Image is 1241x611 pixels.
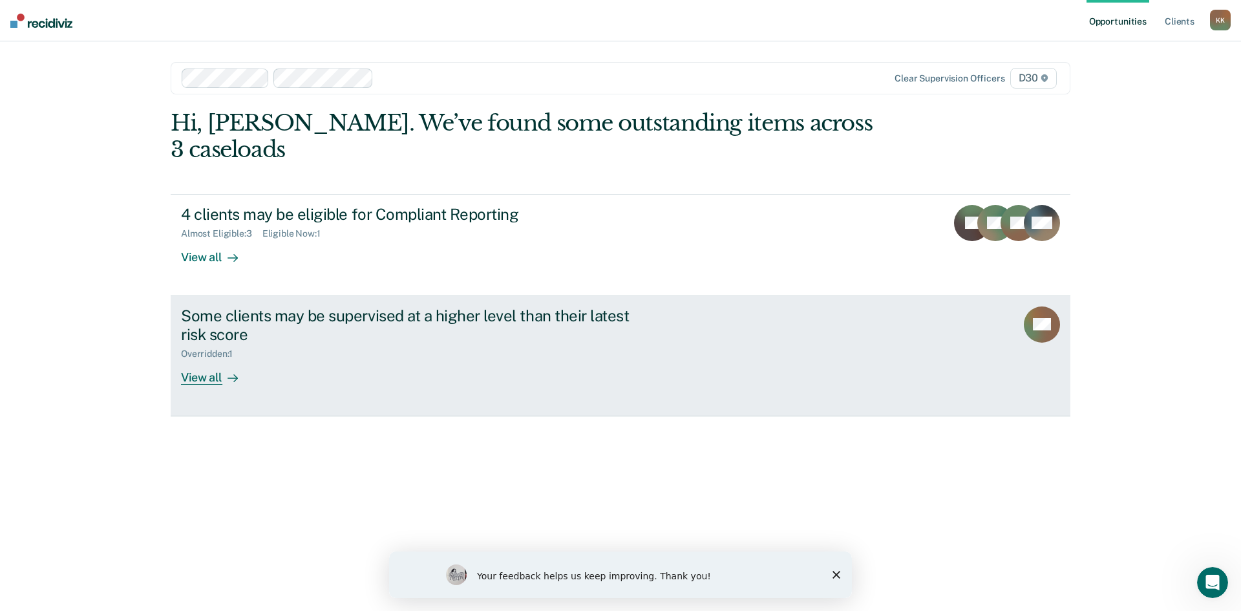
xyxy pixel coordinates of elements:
img: Recidiviz [10,14,72,28]
div: K K [1210,10,1231,30]
button: KK [1210,10,1231,30]
span: D30 [1010,68,1057,89]
div: Some clients may be supervised at a higher level than their latest risk score [181,306,635,344]
a: 4 clients may be eligible for Compliant ReportingAlmost Eligible:3Eligible Now:1View all [171,194,1070,296]
div: Eligible Now : 1 [262,228,331,239]
div: Clear supervision officers [895,73,1004,84]
div: 4 clients may be eligible for Compliant Reporting [181,205,635,224]
a: Some clients may be supervised at a higher level than their latest risk scoreOverridden:1View all [171,296,1070,416]
div: Overridden : 1 [181,348,243,359]
div: Hi, [PERSON_NAME]. We’ve found some outstanding items across 3 caseloads [171,110,891,163]
iframe: Intercom live chat [1197,567,1228,598]
div: View all [181,239,253,264]
div: View all [181,359,253,385]
div: Almost Eligible : 3 [181,228,262,239]
iframe: Survey by Kim from Recidiviz [389,552,852,598]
